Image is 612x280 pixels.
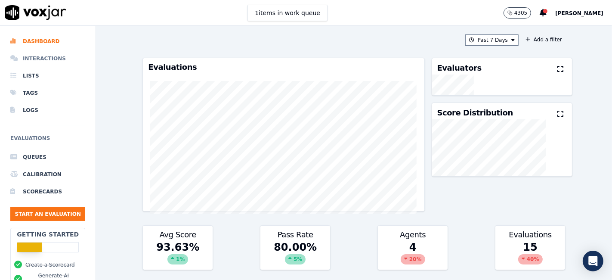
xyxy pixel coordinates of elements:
[518,254,543,264] div: 40 %
[10,33,85,50] a: Dashboard
[167,254,188,264] div: 1 %
[148,231,207,239] h3: Avg Score
[465,34,519,46] button: Past 7 Days
[555,10,603,16] span: [PERSON_NAME]
[10,149,85,166] a: Queues
[10,84,85,102] a: Tags
[501,231,560,239] h3: Evaluations
[285,254,306,264] div: 5 %
[437,109,513,117] h3: Score Distribution
[148,63,419,71] h3: Evaluations
[514,9,528,16] p: 4305
[10,102,85,119] a: Logs
[10,166,85,183] a: Calibration
[555,8,612,18] button: [PERSON_NAME]
[495,240,565,270] div: 15
[504,7,540,19] button: 4305
[583,251,603,271] div: Open Intercom Messenger
[10,67,85,84] a: Lists
[10,207,85,221] button: Start an Evaluation
[17,230,79,239] h2: Getting Started
[522,34,566,45] button: Add a filter
[504,7,532,19] button: 4305
[247,5,328,21] button: 1items in work queue
[437,64,482,72] h3: Evaluators
[378,240,448,270] div: 4
[266,231,325,239] h3: Pass Rate
[10,183,85,200] a: Scorecards
[401,254,425,264] div: 20 %
[383,231,442,239] h3: Agents
[10,133,85,149] h6: Evaluations
[143,240,213,270] div: 93.63 %
[260,240,330,270] div: 80.00 %
[10,50,85,67] a: Interactions
[5,5,66,20] img: voxjar logo
[25,261,75,268] button: Create a Scorecard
